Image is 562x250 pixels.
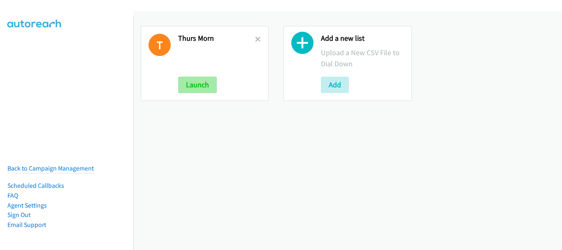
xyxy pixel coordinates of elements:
[7,211,30,219] a: Sign Out
[149,34,171,56] h1: T
[321,47,404,69] p: Upload a New CSV File to Dial Down
[178,77,217,93] button: Launch
[7,221,46,229] a: Email Support
[7,182,64,189] a: Scheduled Callbacks
[7,201,47,209] a: Agent Settings
[321,77,349,93] button: Add
[321,34,404,43] h2: Add a new list
[178,34,255,43] h2: Thurs Morn
[7,192,18,199] a: FAQ
[7,164,94,172] a: Back to Campaign Management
